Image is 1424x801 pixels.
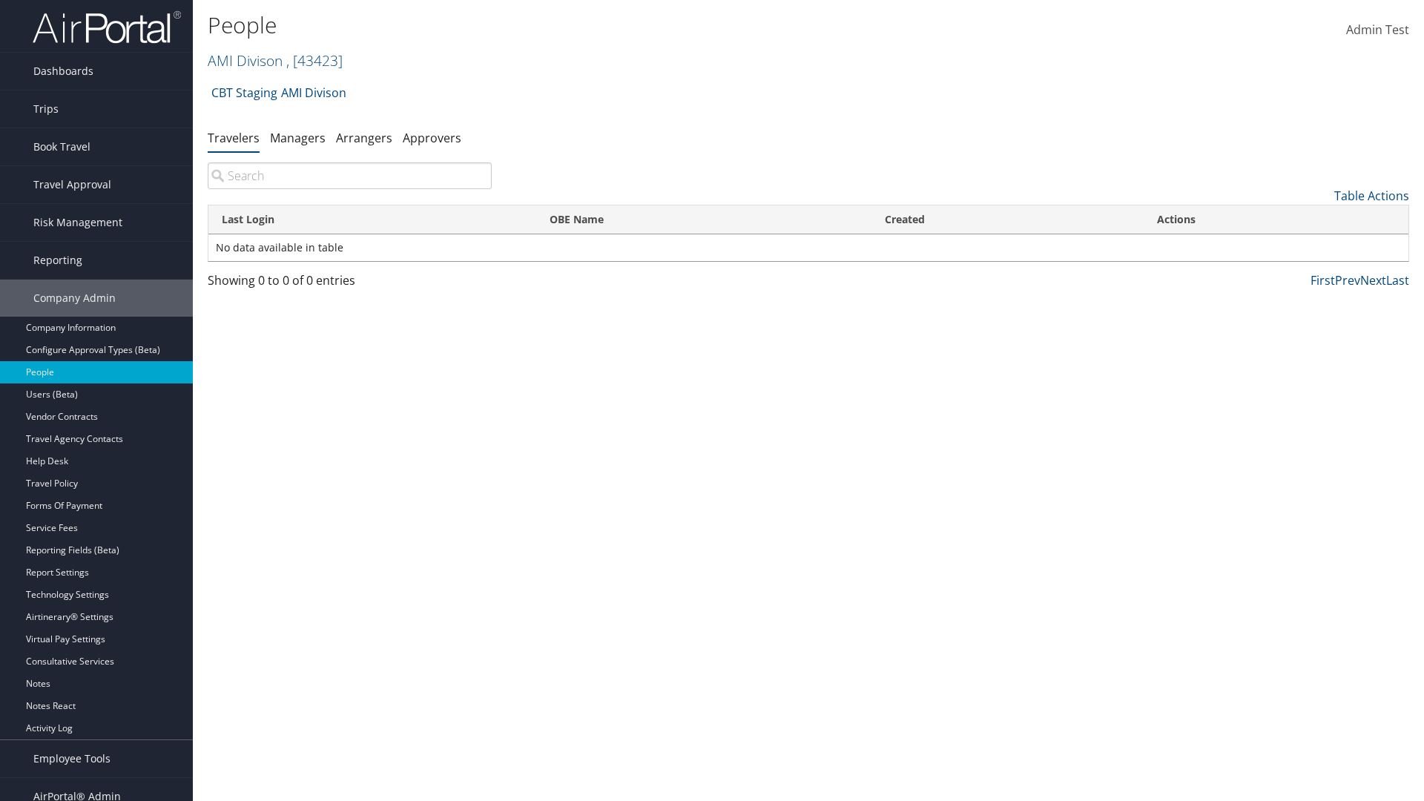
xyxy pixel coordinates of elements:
[336,130,392,146] a: Arrangers
[1346,7,1409,53] a: Admin Test
[1311,272,1335,289] a: First
[1144,205,1408,234] th: Actions
[208,130,260,146] a: Travelers
[270,130,326,146] a: Managers
[33,128,90,165] span: Book Travel
[33,10,181,44] img: airportal-logo.png
[1334,188,1409,204] a: Table Actions
[208,234,1408,261] td: No data available in table
[281,78,346,108] a: AMI Divison
[208,50,343,70] a: AMI Divison
[1335,272,1360,289] a: Prev
[33,166,111,203] span: Travel Approval
[33,740,111,777] span: Employee Tools
[871,205,1144,234] th: Created: activate to sort column ascending
[208,162,492,189] input: Search
[286,50,343,70] span: , [ 43423 ]
[1360,272,1386,289] a: Next
[208,205,536,234] th: Last Login: activate to sort column ascending
[33,280,116,317] span: Company Admin
[403,130,461,146] a: Approvers
[208,10,1009,41] h1: People
[208,271,492,297] div: Showing 0 to 0 of 0 entries
[211,78,277,108] a: CBT Staging
[536,205,871,234] th: OBE Name: activate to sort column ascending
[33,242,82,279] span: Reporting
[33,90,59,128] span: Trips
[33,53,93,90] span: Dashboards
[1386,272,1409,289] a: Last
[1346,22,1409,38] span: Admin Test
[33,204,122,241] span: Risk Management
